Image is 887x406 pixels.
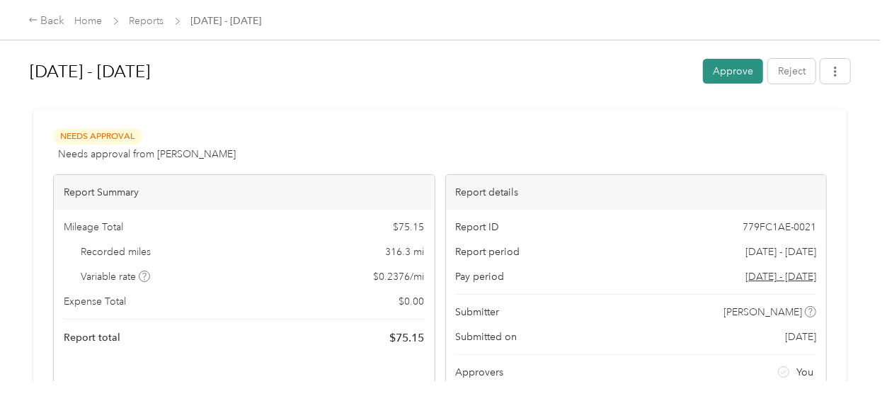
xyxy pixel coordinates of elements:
button: Reject [768,59,816,84]
span: Expense Total [64,294,126,309]
span: Approvers [456,365,504,380]
span: [DATE] - [DATE] [191,13,262,28]
span: Go to pay period [745,269,816,284]
span: You [797,365,814,380]
span: Mileage Total [64,220,123,235]
span: [PERSON_NAME] [724,305,803,320]
span: $ 75.15 [390,329,425,346]
span: 316.3 mi [386,244,425,259]
span: [DATE] - [DATE] [745,244,816,259]
span: Report total [64,330,120,345]
span: Needs Approval [53,128,142,145]
span: [DATE] [785,329,816,344]
span: Recorded miles [81,244,151,259]
span: Submitted on [456,329,517,344]
span: Submitter [456,305,500,320]
span: Variable rate [81,269,151,284]
a: Reports [130,15,164,27]
span: Report period [456,244,520,259]
span: 779FC1AE-0021 [743,220,816,235]
span: $ 0.00 [399,294,425,309]
h1: Aug 1 - 31, 2025 [30,55,693,89]
span: Report ID [456,220,500,235]
div: Report Summary [54,175,435,210]
span: Needs approval from [PERSON_NAME] [58,147,236,162]
a: Home [75,15,103,27]
button: Approve [703,59,763,84]
div: Report details [446,175,827,210]
div: Back [28,13,65,30]
span: $ 75.15 [394,220,425,235]
iframe: Everlance-gr Chat Button Frame [808,327,887,406]
span: $ 0.2376 / mi [374,269,425,284]
span: Pay period [456,269,505,284]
